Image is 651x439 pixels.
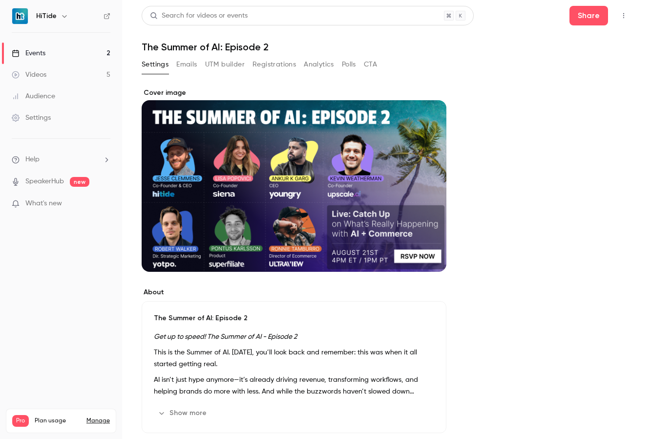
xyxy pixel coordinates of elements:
div: Videos [12,70,46,80]
div: Search for videos or events [150,11,248,21]
button: Share [569,6,608,25]
button: UTM builder [205,57,245,72]
span: new [70,177,89,187]
img: HiTide [12,8,28,24]
iframe: Noticeable Trigger [99,199,110,208]
button: Settings [142,57,168,72]
a: Manage [86,417,110,425]
label: Cover image [142,88,446,98]
section: Cover image [142,88,446,272]
p: AI isn’t just hype anymore—it’s already driving revenue, transforming workflows, and helping bran... [154,374,434,397]
li: help-dropdown-opener [12,154,110,165]
span: Help [25,154,40,165]
div: Settings [12,113,51,123]
p: This is the Summer of AI. [DATE], you’ll look back and remember: this was when it all started get... [154,347,434,370]
span: What's new [25,198,62,209]
span: Pro [12,415,29,427]
div: Events [12,48,45,58]
a: SpeakerHub [25,176,64,187]
button: Registrations [252,57,296,72]
label: About [142,287,446,297]
div: Audience [12,91,55,101]
em: Get up to speed! The Summer of AI - Episode 2 [154,333,297,340]
button: Emails [176,57,197,72]
span: Plan usage [35,417,81,425]
button: Analytics [304,57,334,72]
h1: The Summer of AI: Episode 2 [142,41,631,53]
h6: HiTide [36,11,57,21]
button: CTA [364,57,377,72]
button: Show more [154,405,212,421]
button: Polls [342,57,356,72]
p: The Summer of AI: Episode 2 [154,313,434,323]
